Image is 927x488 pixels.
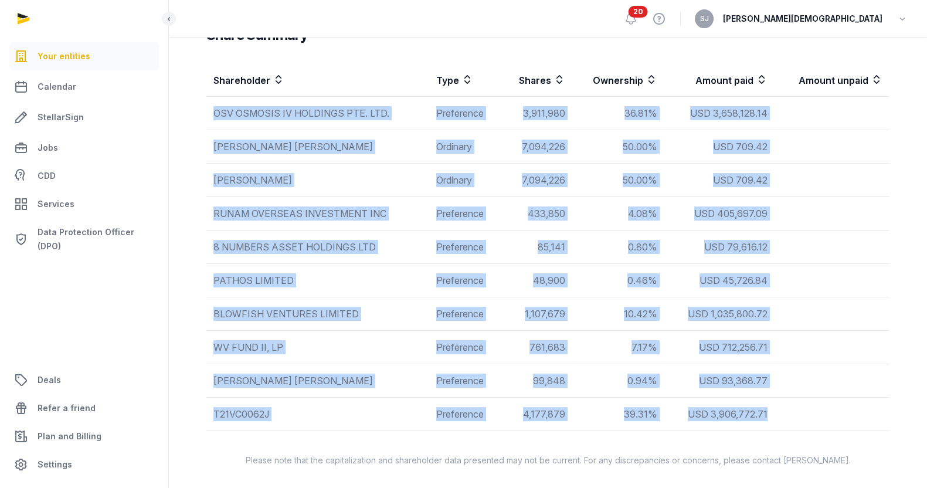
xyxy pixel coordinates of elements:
[9,366,159,394] a: Deals
[501,297,572,331] td: 1,107,679
[213,173,422,187] div: [PERSON_NAME]
[501,130,572,164] td: 7,094,226
[429,231,501,264] td: Preference
[723,12,882,26] span: [PERSON_NAME][DEMOGRAPHIC_DATA]
[38,141,58,155] span: Jobs
[38,197,74,211] span: Services
[9,103,159,131] a: StellarSign
[9,422,159,450] a: Plan and Billing
[572,130,664,164] td: 50.00%
[688,308,768,320] span: USD 1,035,800.72
[501,164,572,197] td: 7,094,226
[38,429,101,443] span: Plan and Billing
[9,450,159,479] a: Settings
[213,106,422,120] div: OSV OSMOSIS IV HOLDINGS PTE. LTD.
[501,398,572,431] td: 4,177,879
[501,63,572,97] th: Shares
[38,373,61,387] span: Deals
[188,455,908,466] p: Please note that the capitalization and shareholder data presented may not be current. For any di...
[429,63,501,97] th: Type
[690,107,768,119] span: USD 3,658,128.14
[213,206,422,221] div: RUNAM OVERSEAS INVESTMENT INC
[429,197,501,231] td: Preference
[9,134,159,162] a: Jobs
[688,408,768,420] span: USD 3,906,772.71
[572,264,664,297] td: 0.46%
[9,190,159,218] a: Services
[9,164,159,188] a: CDD
[213,374,422,388] div: [PERSON_NAME] [PERSON_NAME]
[572,197,664,231] td: 4.08%
[429,331,501,364] td: Preference
[695,9,714,28] button: SJ
[572,63,664,97] th: Ownership
[572,297,664,331] td: 10.42%
[9,221,159,258] a: Data Protection Officer (DPO)
[206,63,429,97] th: Shareholder
[572,97,664,130] td: 36.81%
[38,457,72,472] span: Settings
[38,110,84,124] span: StellarSign
[213,240,422,254] div: 8 NUMBERS ASSET HOLDINGS LTD
[429,398,501,431] td: Preference
[213,140,422,154] div: [PERSON_NAME] [PERSON_NAME]
[38,169,56,183] span: CDD
[9,42,159,70] a: Your entities
[213,407,422,421] div: T21VC0062J
[9,73,159,101] a: Calendar
[694,208,768,219] span: USD 405,697.09
[700,15,709,22] span: SJ
[775,63,889,97] th: Amount unpaid
[38,401,96,415] span: Refer a friend
[429,364,501,398] td: Preference
[213,340,422,354] div: WV FUND II, LP
[429,297,501,331] td: Preference
[501,264,572,297] td: 48,900
[501,197,572,231] td: 433,850
[699,341,768,353] span: USD 712,256.71
[572,364,664,398] td: 0.94%
[713,141,768,152] span: USD 709.42
[868,432,927,488] iframe: Chat Widget
[9,394,159,422] a: Refer a friend
[700,274,768,286] span: USD 45,726.84
[501,331,572,364] td: 761,683
[429,164,501,197] td: Ordinary
[429,264,501,297] td: Preference
[572,331,664,364] td: 7.17%
[664,63,775,97] th: Amount paid
[572,231,664,264] td: 0.80%
[501,231,572,264] td: 85,141
[572,398,664,431] td: 39.31%
[572,164,664,197] td: 50.00%
[38,225,154,253] span: Data Protection Officer (DPO)
[704,241,768,253] span: USD 79,616.12
[429,97,501,130] td: Preference
[699,375,768,387] span: USD 93,368.77
[429,130,501,164] td: Ordinary
[501,97,572,130] td: 3,911,980
[213,273,422,287] div: PATHOS LIMITED
[713,174,768,186] span: USD 709.42
[38,80,76,94] span: Calendar
[629,6,648,18] span: 20
[213,307,422,321] div: BLOWFISH VENTURES LIMITED
[501,364,572,398] td: 99,848
[38,49,90,63] span: Your entities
